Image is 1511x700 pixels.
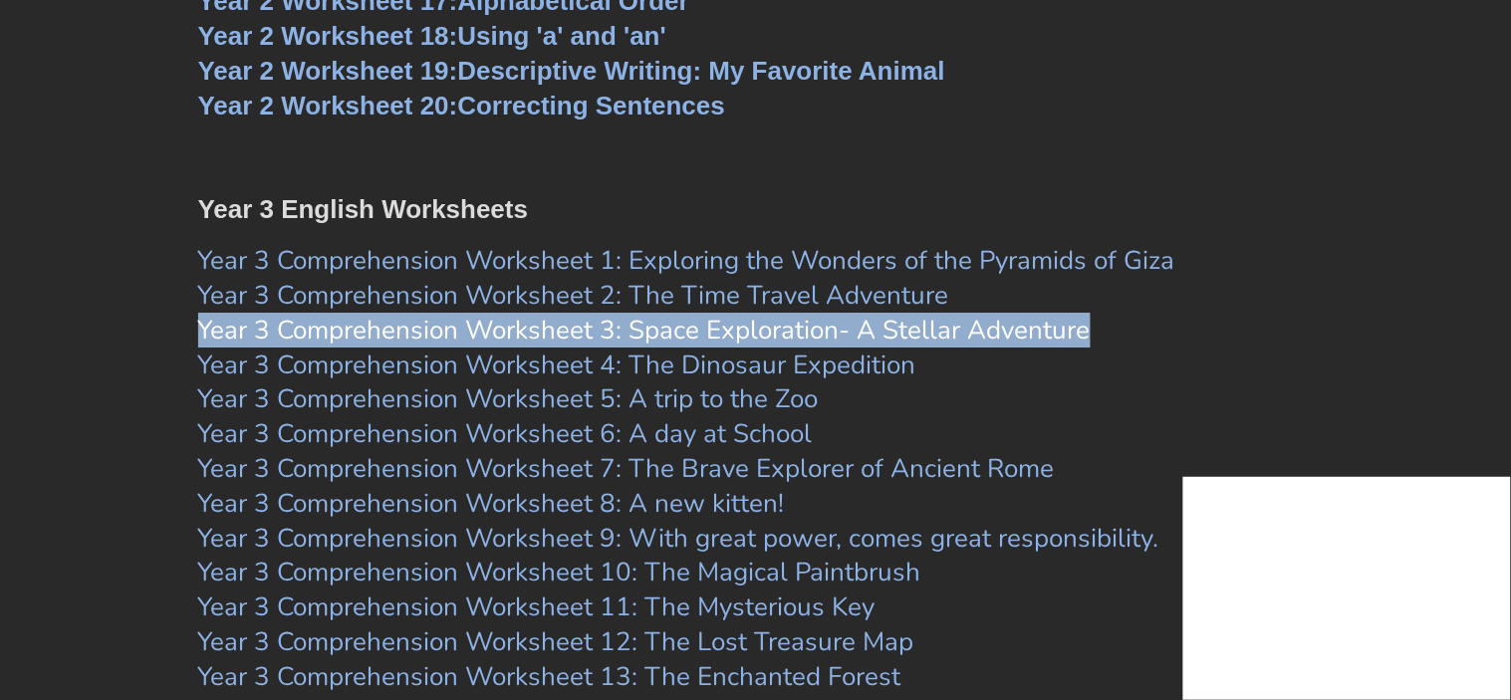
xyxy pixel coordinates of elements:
a: Year 3 Comprehension Worksheet 8: A new kitten! [198,486,785,521]
a: Year 2 Worksheet 19:Descriptive Writing: My Favorite Animal [198,56,945,86]
span: Year 2 Worksheet 20: [198,91,458,120]
a: Year 3 Comprehension Worksheet 6: A day at School [198,416,813,451]
a: Year 3 Comprehension Worksheet 10: The Magical Paintbrush [198,555,921,589]
a: Year 3 Comprehension Worksheet 12: The Lost Treasure Map [198,624,914,659]
a: Year 3 Comprehension Worksheet 13: The Enchanted Forest [198,659,901,694]
a: Year 2 Worksheet 18:Using 'a' and 'an' [198,21,666,51]
iframe: Chat Widget [1183,477,1511,700]
a: Year 3 Comprehension Worksheet 11: The Mysterious Key [198,589,876,624]
span: Year 2 Worksheet 18: [198,21,458,51]
a: Year 2 Worksheet 20:Correcting Sentences [198,91,726,120]
span: Year 2 Worksheet 19: [198,56,458,86]
h3: Year 3 English Worksheets [198,193,1314,227]
a: Year 3 Comprehension Worksheet 4: The Dinosaur Expedition [198,348,916,382]
a: Year 3 Comprehension Worksheet 3: Space Exploration- A Stellar Adventure [198,313,1091,348]
a: Year 3 Comprehension Worksheet 9: With great power, comes great responsibility. [198,521,1159,556]
a: Year 3 Comprehension Worksheet 7: The Brave Explorer of Ancient Rome [198,451,1055,486]
a: Year 3 Comprehension Worksheet 5: A trip to the Zoo [198,381,819,416]
a: Year 3 Comprehension Worksheet 2: The Time Travel Adventure [198,278,949,313]
a: Year 3 Comprehension Worksheet 1: Exploring the Wonders of the Pyramids of Giza [198,243,1175,278]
